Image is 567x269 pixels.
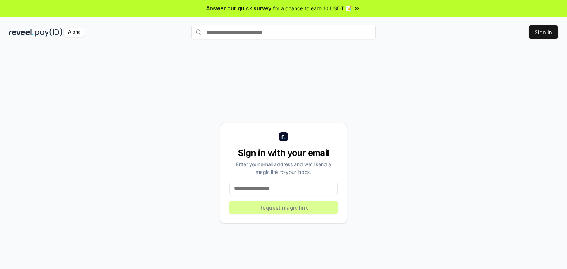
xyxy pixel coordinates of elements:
div: Alpha [64,28,85,37]
button: Sign In [529,25,558,39]
span: for a chance to earn 10 USDT 📝 [273,4,352,12]
img: logo_small [279,132,288,141]
img: reveel_dark [9,28,34,37]
span: Answer our quick survey [206,4,271,12]
div: Enter your email address and we’ll send a magic link to your inbox. [229,160,338,176]
img: pay_id [35,28,62,37]
div: Sign in with your email [229,147,338,159]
